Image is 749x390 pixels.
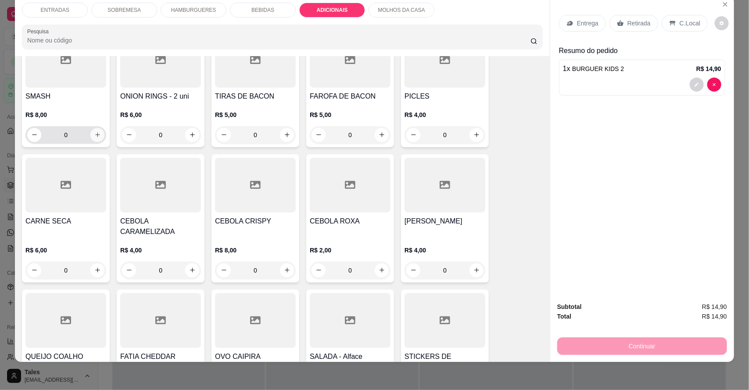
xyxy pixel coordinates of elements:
[171,7,216,14] p: HAMBURGUERES
[405,91,485,102] h4: PICLES
[310,110,391,119] p: R$ 5,00
[405,351,485,372] h4: STICKERS DE MUSSARELA
[185,263,199,277] button: increase-product-quantity
[120,91,201,102] h4: ONION RINGS - 2 uni
[25,216,106,227] h4: CARNE SECA
[120,351,201,372] h4: FATIA CHEDDAR [PERSON_NAME]
[572,65,624,72] span: BURGUER KIDS 2
[185,128,199,142] button: increase-product-quantity
[215,110,296,119] p: R$ 5,00
[27,28,52,35] label: Pesquisa
[122,263,136,277] button: decrease-product-quantity
[40,7,69,14] p: ENTRADAS
[25,91,106,102] h4: SMASH
[557,303,582,310] strong: Subtotal
[312,128,326,142] button: decrease-product-quantity
[280,128,294,142] button: increase-product-quantity
[375,263,389,277] button: increase-product-quantity
[312,263,326,277] button: decrease-product-quantity
[378,7,425,14] p: MOLHOS DA CASA
[405,110,485,119] p: R$ 4,00
[25,110,106,119] p: R$ 8,00
[27,128,41,142] button: decrease-product-quantity
[310,351,391,372] h4: SALADA - Alface Americana e Tomate
[696,64,721,73] p: R$ 14,90
[215,216,296,227] h4: CEBOLA CRISPY
[122,128,136,142] button: decrease-product-quantity
[375,128,389,142] button: increase-product-quantity
[469,128,484,142] button: increase-product-quantity
[690,78,704,92] button: decrease-product-quantity
[406,263,420,277] button: decrease-product-quantity
[715,16,729,30] button: decrease-product-quantity
[25,246,106,255] p: R$ 6,00
[563,64,624,74] p: 1 x
[280,263,294,277] button: increase-product-quantity
[317,7,348,14] p: ADICIONAIS
[108,7,141,14] p: SOBREMESA
[25,351,106,362] h4: QUEIJO COALHO
[27,36,530,45] input: Pesquisa
[577,19,598,28] p: Entrega
[310,216,391,227] h4: CEBOLA ROXA
[405,216,485,227] h4: [PERSON_NAME]
[702,312,727,321] span: R$ 14,90
[215,351,296,362] h4: OVO CAIPIRA
[627,19,651,28] p: Retirada
[310,91,391,102] h4: FAROFA DE BACON
[559,46,725,56] p: Resumo do pedido
[120,246,201,255] p: R$ 4,00
[215,246,296,255] p: R$ 8,00
[90,128,104,142] button: increase-product-quantity
[120,216,201,237] h4: CEBOLA CARAMELIZADA
[120,110,201,119] p: R$ 6,00
[469,263,484,277] button: increase-product-quantity
[405,246,485,255] p: R$ 4,00
[702,302,727,312] span: R$ 14,90
[557,313,571,320] strong: Total
[680,19,700,28] p: C.Local
[27,263,41,277] button: decrease-product-quantity
[707,78,721,92] button: decrease-product-quantity
[310,246,391,255] p: R$ 2,00
[217,128,231,142] button: decrease-product-quantity
[215,91,296,102] h4: TIRAS DE BACON
[251,7,274,14] p: BEBIDAS
[90,263,104,277] button: increase-product-quantity
[217,263,231,277] button: decrease-product-quantity
[406,128,420,142] button: decrease-product-quantity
